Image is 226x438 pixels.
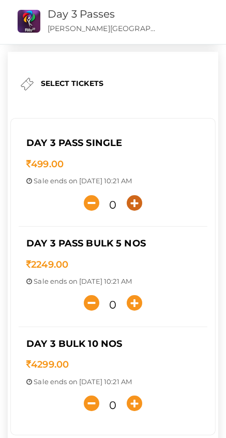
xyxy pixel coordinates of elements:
span: 4299.00 [26,359,69,370]
p: ends on [DATE] 10:21 AM [26,176,200,186]
span: Sale [34,277,49,285]
label: SELECT TICKETS [41,78,103,89]
span: Sale [34,177,49,185]
span: Day 3 Pass Single [26,137,122,149]
span: Day 3 Bulk 10 Nos [26,338,122,349]
a: Day 3 Passes [48,8,115,20]
span: Day 3 Pass Bulk 5 nos [26,238,146,249]
p: ends on [DATE] 10:21 AM [26,276,200,286]
span: Sale [34,377,49,386]
img: ticket.png [21,78,34,91]
p: [PERSON_NAME][GEOGRAPHIC_DATA], [GEOGRAPHIC_DATA], [GEOGRAPHIC_DATA], [GEOGRAPHIC_DATA], [GEOGRAP... [48,23,161,34]
p: ends on [DATE] 10:21 AM [26,377,200,387]
span: 2249.00 [26,259,68,270]
span: 499.00 [26,158,64,170]
img: QIXHCOCG_small.png [18,10,40,33]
